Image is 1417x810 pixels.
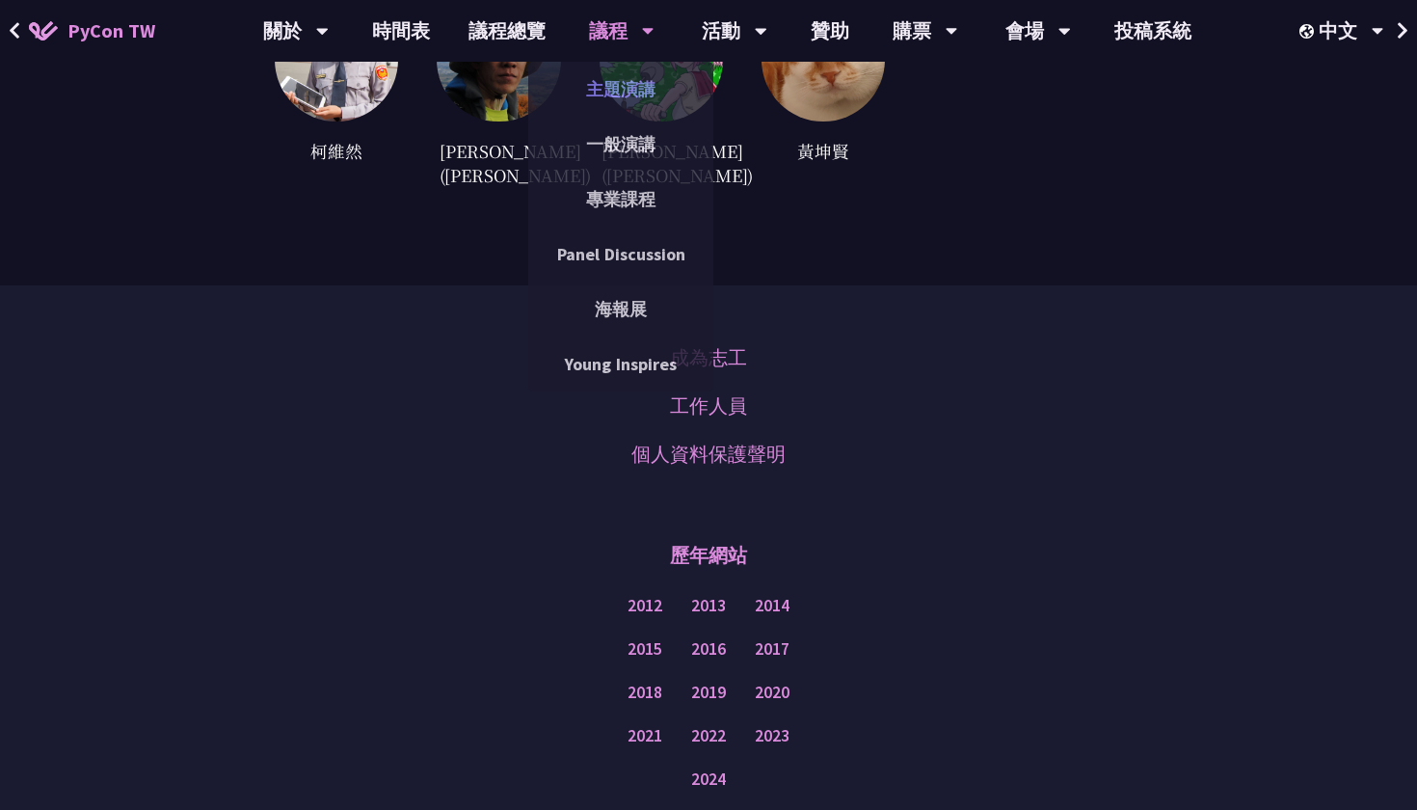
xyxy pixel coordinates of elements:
div: 柯維然 [275,136,398,165]
div: [PERSON_NAME] ([PERSON_NAME]) [437,136,560,189]
div: 黃坤賢 [762,136,885,165]
a: PyCon TW [10,7,174,55]
a: 2014 [755,594,789,618]
a: 2020 [755,681,789,705]
a: 2016 [691,637,726,661]
a: Young Inspires [528,341,713,387]
img: Locale Icon [1299,24,1319,39]
a: 2015 [628,637,662,661]
a: Panel Discussion [528,231,713,277]
a: 2018 [628,681,662,705]
a: 2017 [755,637,789,661]
span: PyCon TW [67,16,155,45]
a: 2012 [628,594,662,618]
a: 2024 [691,768,726,792]
a: 2021 [628,724,662,748]
a: 海報展 [528,286,713,332]
a: 2022 [691,724,726,748]
a: 2019 [691,681,726,705]
p: 歷年網站 [670,526,747,584]
img: Home icon of PyCon TW 2025 [29,21,58,40]
a: 一般演講 [528,121,713,167]
a: 2013 [691,594,726,618]
a: 主題演講 [528,67,713,112]
div: [PERSON_NAME]([PERSON_NAME]) [600,136,723,189]
a: 專業課程 [528,176,713,222]
a: 個人資料保護聲明 [631,440,786,469]
a: 2023 [755,724,789,748]
a: 工作人員 [670,391,747,420]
